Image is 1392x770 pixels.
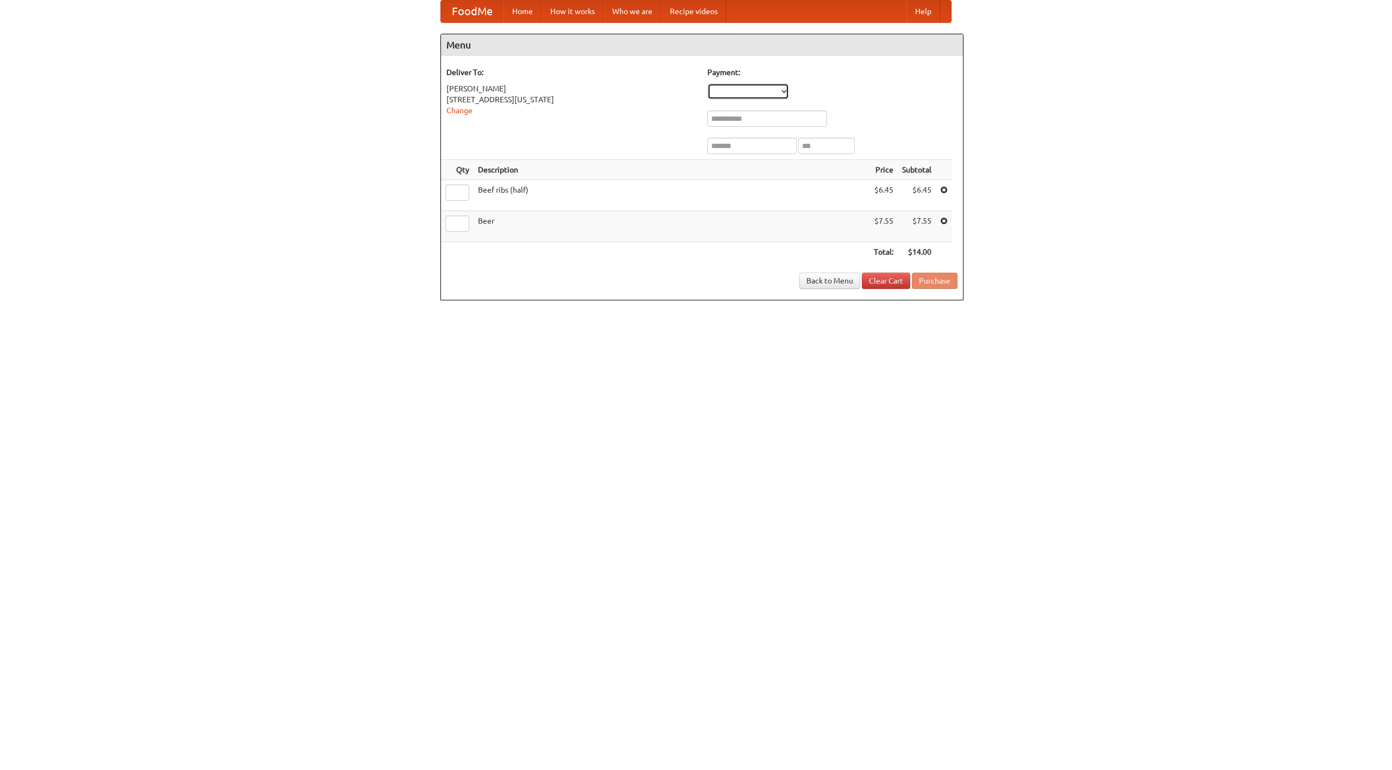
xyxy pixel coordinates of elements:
[906,1,940,22] a: Help
[661,1,726,22] a: Recipe videos
[862,273,910,289] a: Clear Cart
[869,180,898,211] td: $6.45
[912,273,958,289] button: Purchase
[869,211,898,242] td: $7.55
[446,67,697,78] h5: Deliver To:
[542,1,604,22] a: How it works
[799,273,860,289] a: Back to Menu
[474,160,869,180] th: Description
[869,160,898,180] th: Price
[474,211,869,242] td: Beer
[441,1,504,22] a: FoodMe
[504,1,542,22] a: Home
[441,160,474,180] th: Qty
[446,83,697,94] div: [PERSON_NAME]
[898,180,936,211] td: $6.45
[898,160,936,180] th: Subtotal
[898,211,936,242] td: $7.55
[474,180,869,211] td: Beef ribs (half)
[446,106,473,115] a: Change
[869,242,898,262] th: Total:
[441,34,963,56] h4: Menu
[446,94,697,105] div: [STREET_ADDRESS][US_STATE]
[604,1,661,22] a: Who we are
[707,67,958,78] h5: Payment:
[898,242,936,262] th: $14.00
